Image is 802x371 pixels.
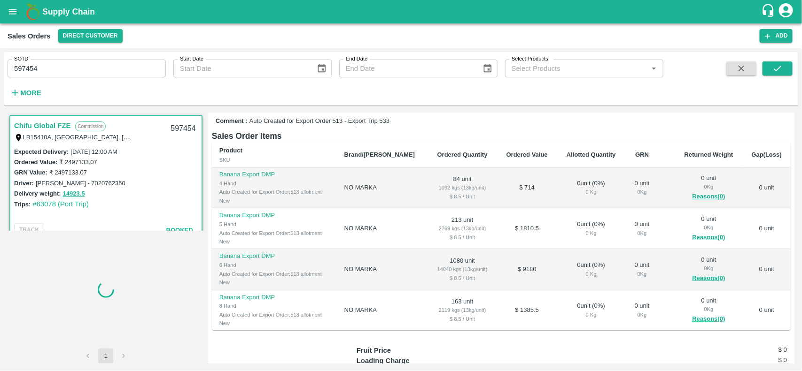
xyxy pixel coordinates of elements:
label: ₹ 2497133.07 [59,159,97,166]
p: Commission [75,121,106,131]
div: New [219,278,329,287]
div: 0 Kg [682,182,735,191]
button: Choose date [479,60,497,77]
input: Select Products [508,62,645,75]
div: 0 Kg [682,305,735,313]
label: Select Products [512,55,548,63]
div: 1092 kgs (13kg/unit) [435,183,490,192]
b: GRN [635,151,649,158]
b: Returned Weight [685,151,733,158]
p: Banana Export DMP [219,252,329,261]
div: 0 Kg [633,229,652,237]
div: 2769 kgs (13kg/unit) [435,224,490,233]
div: 0 unit ( 0 %) [565,302,618,319]
label: Comment : [216,117,248,126]
td: 213 unit [428,208,497,249]
td: NO MARKA [337,167,428,208]
div: $ 8.5 / Unit [435,274,490,282]
label: [PERSON_NAME] - 7020762360 [36,180,125,187]
div: 0 unit ( 0 %) [565,220,618,237]
div: 14040 kgs (13kg/unit) [435,265,490,273]
div: 0 Kg [565,229,618,237]
div: 0 unit [682,296,735,325]
td: 0 unit [743,167,791,208]
b: Supply Chain [42,7,95,16]
button: Select DC [58,29,123,43]
div: 0 Kg [682,223,735,232]
div: 8 Hand [219,302,329,310]
b: Allotted Quantity [567,151,616,158]
div: $ 8.5 / Unit [435,233,490,242]
div: 0 unit [633,302,652,319]
h6: Sales Order Items [212,129,791,143]
input: End Date [339,60,475,77]
button: Reasons(0) [682,273,735,284]
strong: More [20,89,41,97]
div: 0 unit [682,215,735,243]
div: Auto Created for Export Order:513 allotment [219,229,329,237]
a: Supply Chain [42,5,761,18]
b: Gap(Loss) [752,151,782,158]
span: Booked [166,227,193,234]
div: 0 unit [682,174,735,202]
div: Sales Orders [8,30,51,42]
b: Ordered Quantity [437,151,488,158]
label: Delivery weight: [14,190,61,197]
div: 2119 kgs (13kg/unit) [435,306,490,314]
div: 0 unit ( 0 %) [565,261,618,278]
button: More [8,85,44,101]
button: Reasons(0) [682,314,735,325]
div: 0 Kg [633,310,652,319]
div: 0 Kg [565,188,618,196]
p: Loading Charge [357,356,464,366]
p: Banana Export DMP [219,211,329,220]
button: page 1 [98,348,113,363]
div: 0 Kg [633,270,652,278]
div: $ 8.5 / Unit [435,192,490,201]
td: NO MARKA [337,208,428,249]
b: Product [219,147,242,154]
b: Brand/[PERSON_NAME] [344,151,415,158]
button: Add [760,29,793,43]
td: NO MARKA [337,290,428,331]
div: 0 unit ( 0 %) [565,179,618,197]
div: Auto Created for Export Order:513 allotment [219,188,329,196]
p: Banana Export DMP [219,170,329,179]
a: Chifu Global FZE [14,120,70,132]
td: 0 unit [743,208,791,249]
div: 0 unit [633,179,652,197]
button: Choose date [313,60,331,77]
td: NO MARKA [337,249,428,290]
label: End Date [346,55,367,63]
h6: $ 0 [715,356,787,365]
a: #83078 (Port Trip) [32,200,89,208]
b: Ordered Value [506,151,548,158]
div: 4 Hand [219,179,329,188]
div: Auto Created for Export Order:513 allotment [219,270,329,278]
td: 84 unit [428,167,497,208]
div: 597454 [165,118,201,140]
p: Fruit Price [357,345,464,356]
div: SKU [219,156,329,164]
td: $ 1385.5 [497,290,557,331]
label: GRN Value: [14,169,47,176]
span: Auto Created for Export Order 513 - Export Trip 533 [249,117,389,126]
button: Open [648,62,660,75]
input: Enter SO ID [8,60,166,77]
td: $ 9180 [497,249,557,290]
label: Expected Delivery : [14,148,69,155]
button: open drawer [2,1,23,23]
td: 163 unit [428,290,497,331]
div: 0 Kg [633,188,652,196]
label: [DATE] 12:00 AM [70,148,117,155]
td: 1080 unit [428,249,497,290]
div: 0 unit [633,220,652,237]
label: ₹ 2497133.07 [49,169,87,176]
div: 5 Hand [219,220,329,228]
nav: pagination navigation [79,348,132,363]
button: Reasons(0) [682,232,735,243]
label: Ordered Value: [14,159,57,166]
label: SO ID [14,55,28,63]
h6: $ 0 [715,345,787,355]
div: New [219,197,329,205]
